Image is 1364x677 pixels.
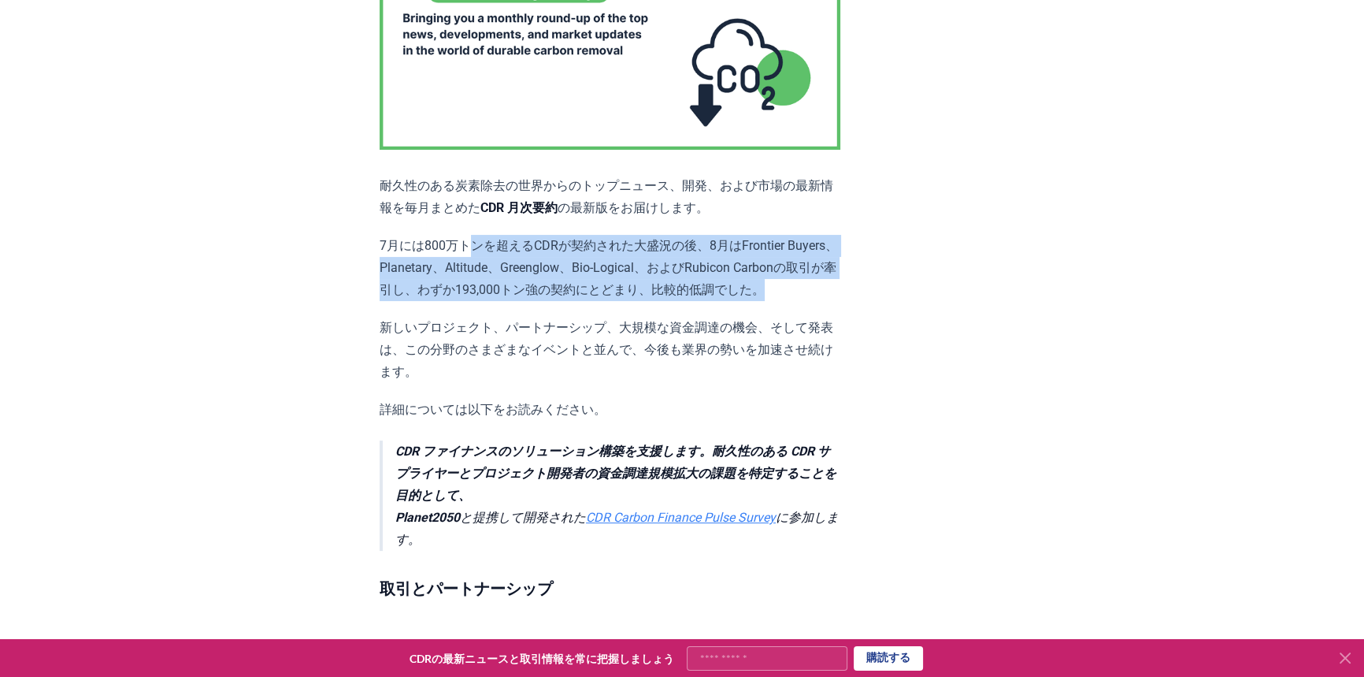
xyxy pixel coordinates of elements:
[480,200,558,215] font: CDR 月次要約
[776,510,788,525] font: に
[380,178,833,215] font: 耐久性のある炭素除去の世界からのトップニュース、開発、および市場の最新情報を毎月まとめた
[380,238,838,297] font: 7月には800万トンを超えるCDRが契約された大盛況の後、8月はFrontier Buyers、Planetary、Altitude、Greenglow、Bio-Logical、およびRubic...
[380,320,833,379] font: 新しいプロジェクト、パートナーシップ、大規模な資金調達の機会、そして発表は、この分野のさまざまなイベントと並んで、今後も業界の勢いを加速させ続けます。
[380,402,606,417] font: 詳細については以下をお読みください。
[380,579,553,598] font: 取引とパートナーシップ
[558,200,709,215] font: の最新版をお届けします。
[395,444,836,503] font: CDR ファイナンスのソリューション構築を支援します。耐久性のある CDR サプライヤーとプロジェクト開発者の資金調達規模拡大の課題を特定することを目的として、
[460,510,586,525] font: と提携して開発された
[586,510,776,525] a: CDR Carbon Finance Pulse Survey
[395,510,460,525] font: Planet2050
